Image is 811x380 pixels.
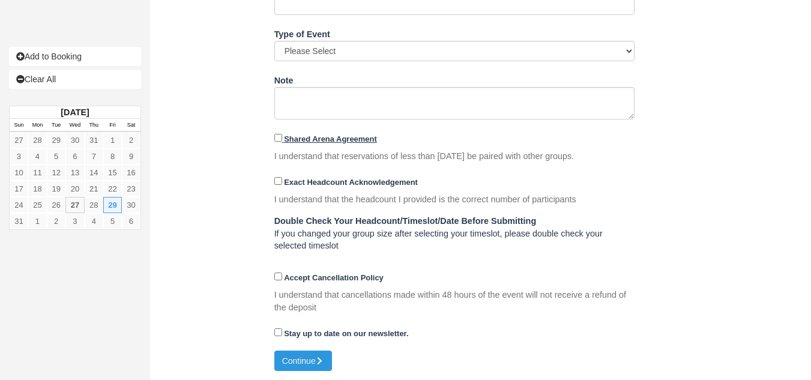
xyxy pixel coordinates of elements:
p: I understand that reservations of less than [DATE] be paired with other groups. [274,150,574,163]
a: 18 [28,181,47,197]
a: 30 [65,132,84,148]
a: 27 [65,197,84,213]
a: 2 [47,213,65,229]
a: 22 [103,181,122,197]
a: 8 [103,148,122,164]
a: 19 [47,181,65,197]
a: 20 [65,181,84,197]
a: 24 [10,197,28,213]
a: Add to Booking [9,47,141,66]
strong: Stay up to date on our newsletter. [284,329,408,338]
b: Double Check Your Headcount/Timeslot/Date Before Submitting [274,216,537,226]
th: Fri [103,119,122,132]
a: 1 [103,132,122,148]
input: Exact Headcount Acknowledgement [274,177,282,185]
th: Sun [10,119,28,132]
a: 4 [28,148,47,164]
input: Shared Arena Agreement [274,134,282,142]
a: 9 [122,148,140,164]
p: I understand that the headcount I provided is the correct number of participants [274,193,576,206]
input: Stay up to date on our newsletter. [274,328,282,336]
a: 25 [28,197,47,213]
p: If you changed your group size after selecting your timeslot, please double check your selected t... [274,215,635,252]
a: 21 [85,181,103,197]
a: 3 [10,148,28,164]
label: Type of Event [274,24,330,41]
a: 11 [28,164,47,181]
a: 7 [85,148,103,164]
a: 6 [122,213,140,229]
a: 4 [85,213,103,229]
a: 6 [65,148,84,164]
a: 30 [122,197,140,213]
a: 26 [47,197,65,213]
label: Note [274,70,294,87]
p: I understand that cancellations made within 48 hours of the event will not receive a refund of th... [274,289,635,313]
input: Accept Cancellation Policy [274,273,282,280]
a: 2 [122,132,140,148]
strong: [DATE] [61,107,89,117]
strong: Accept Cancellation Policy [284,273,384,282]
strong: Shared Arena Agreement [284,134,377,143]
a: 29 [103,197,122,213]
a: Clear All [9,70,141,89]
a: 14 [85,164,103,181]
a: 12 [47,164,65,181]
a: 27 [10,132,28,148]
a: 10 [10,164,28,181]
a: 5 [47,148,65,164]
a: 1 [28,213,47,229]
a: 17 [10,181,28,197]
a: 5 [103,213,122,229]
a: 3 [65,213,84,229]
a: 13 [65,164,84,181]
th: Thu [85,119,103,132]
a: 29 [47,132,65,148]
th: Tue [47,119,65,132]
th: Wed [65,119,84,132]
a: 15 [103,164,122,181]
a: 28 [85,197,103,213]
a: 16 [122,164,140,181]
a: 28 [28,132,47,148]
button: Continue [274,351,332,371]
select: Please Select [274,41,635,61]
strong: Exact Headcount Acknowledgement [284,178,418,187]
a: 31 [10,213,28,229]
a: 23 [122,181,140,197]
a: 31 [85,132,103,148]
th: Sat [122,119,140,132]
th: Mon [28,119,47,132]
